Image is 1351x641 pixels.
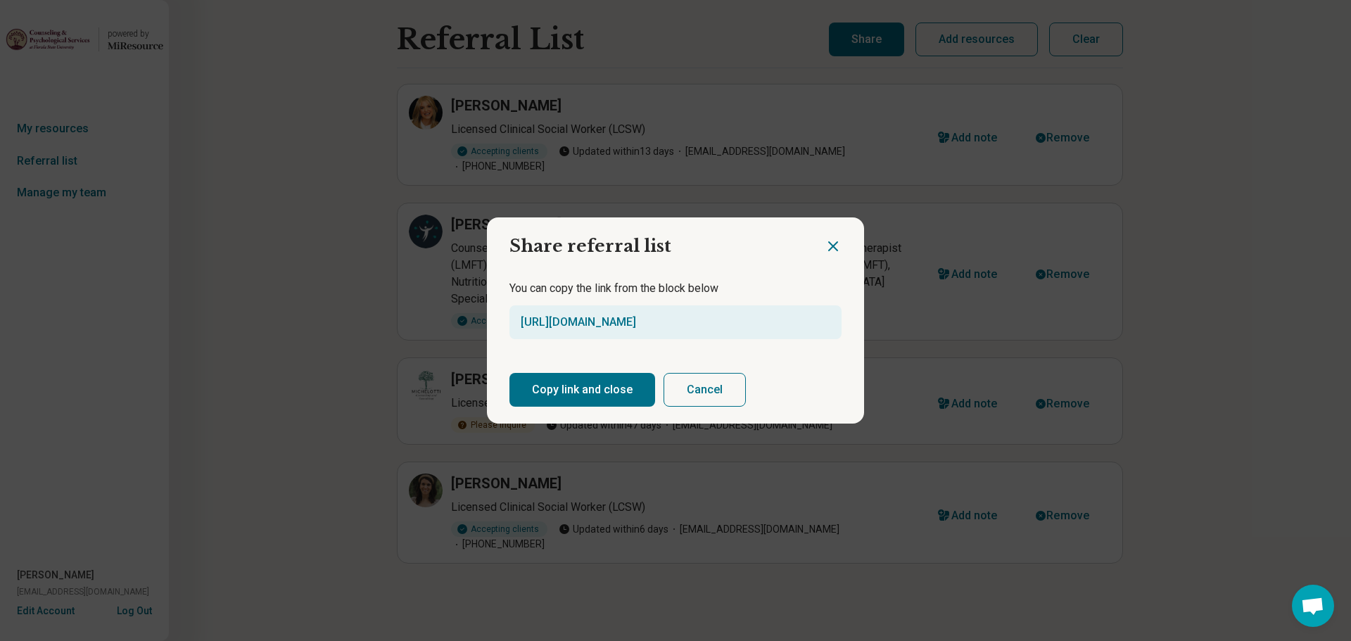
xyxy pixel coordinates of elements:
[664,373,746,407] button: Cancel
[509,280,842,297] p: You can copy the link from the block below
[521,315,636,329] a: [URL][DOMAIN_NAME]
[825,238,842,255] button: Close dialog
[509,373,655,407] button: Copy link and close
[487,217,825,264] h2: Share referral list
